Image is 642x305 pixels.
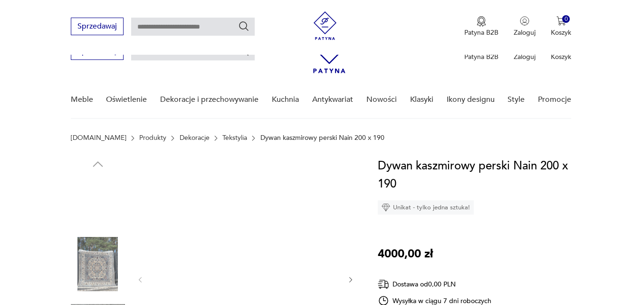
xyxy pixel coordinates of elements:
button: 0Koszyk [551,16,571,37]
button: Patyna B2B [464,16,498,37]
h1: Dywan kaszmirowy perski Nain 200 x 190 [378,157,578,193]
img: Zdjęcie produktu Dywan kaszmirowy perski Nain 200 x 190 [71,237,125,291]
p: 4000,00 zł [378,245,433,263]
img: Ikona medalu [477,16,486,27]
p: Koszyk [551,28,571,37]
img: Ikonka użytkownika [520,16,529,26]
div: Unikat - tylko jedna sztuka! [378,200,474,215]
button: Szukaj [238,20,249,32]
button: Sprzedawaj [71,18,124,35]
a: Antykwariat [312,81,353,118]
p: Zaloguj [514,28,536,37]
a: Produkty [139,134,166,142]
a: Meble [71,81,93,118]
div: Dostawa od 0,00 PLN [378,278,492,290]
img: Patyna - sklep z meblami i dekoracjami vintage [311,11,339,40]
a: [DOMAIN_NAME] [71,134,126,142]
button: Zaloguj [514,16,536,37]
img: Zdjęcie produktu Dywan kaszmirowy perski Nain 200 x 190 [71,176,125,230]
a: Klasyki [410,81,433,118]
p: Dywan kaszmirowy perski Nain 200 x 190 [260,134,384,142]
p: Patyna B2B [464,28,498,37]
a: Style [508,81,525,118]
a: Ikony designu [447,81,495,118]
img: Ikona dostawy [378,278,389,290]
a: Nowości [366,81,397,118]
a: Sprzedawaj [71,49,124,55]
a: Oświetlenie [106,81,147,118]
img: Ikona diamentu [382,203,390,212]
a: Promocje [538,81,571,118]
a: Tekstylia [222,134,247,142]
p: Patyna B2B [464,52,498,61]
p: Koszyk [551,52,571,61]
img: Ikona koszyka [556,16,566,26]
p: Zaloguj [514,52,536,61]
a: Ikona medaluPatyna B2B [464,16,498,37]
a: Sprzedawaj [71,24,124,30]
a: Kuchnia [272,81,299,118]
div: 0 [562,15,570,23]
a: Dekoracje i przechowywanie [160,81,259,118]
a: Dekoracje [180,134,210,142]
